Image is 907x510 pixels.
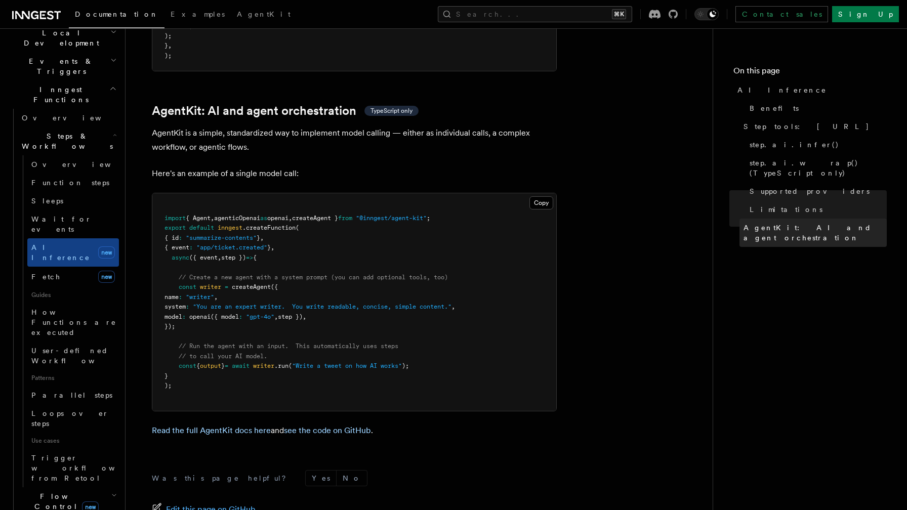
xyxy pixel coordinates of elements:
[271,283,278,290] span: ({
[225,362,228,369] span: =
[832,6,899,22] a: Sign Up
[164,42,168,49] span: }
[221,254,246,261] span: step })
[31,179,109,187] span: Function steps
[27,174,119,192] a: Function steps
[292,362,402,369] span: "Write a tweet on how AI works"
[746,154,887,182] a: step.ai.wrap() (TypeScript only)
[750,140,839,150] span: step.ai.infer()
[214,215,260,222] span: agenticOpenai
[200,283,221,290] span: writer
[31,273,61,281] span: Fetch
[288,215,292,222] span: ,
[98,246,115,259] span: new
[225,283,228,290] span: =
[31,160,136,168] span: Overview
[257,234,260,241] span: }
[8,56,110,76] span: Events & Triggers
[438,6,632,22] button: Search...⌘K
[168,42,172,49] span: ,
[164,215,186,222] span: import
[246,313,274,320] span: "gpt-4o"
[303,313,306,320] span: ,
[292,215,338,222] span: createAgent }
[164,32,172,39] span: );
[152,426,271,435] a: Read the full AgentKit docs here
[27,287,119,303] span: Guides
[164,244,189,251] span: { event
[179,274,448,281] span: // Create a new agent with a system prompt (you can add optional tools, too)
[338,215,352,222] span: from
[8,52,119,80] button: Events & Triggers
[98,271,115,283] span: new
[22,114,126,122] span: Overview
[211,313,239,320] span: ({ model
[171,10,225,18] span: Examples
[27,449,119,487] a: Trigger workflows from Retool
[370,107,413,115] span: TypeScript only
[260,234,264,241] span: ,
[152,126,557,154] p: AgentKit is a simple, standardized way to implement model calling — either as individual calls, a...
[735,6,828,22] a: Contact sales
[288,362,292,369] span: (
[164,293,179,301] span: name
[746,99,887,117] a: Benefits
[152,473,293,483] p: Was this page helpful?
[232,283,271,290] span: createAgent
[27,303,119,342] a: How Functions are executed
[31,197,63,205] span: Sleeps
[253,362,274,369] span: writer
[27,342,119,370] a: User-defined Workflows
[152,423,557,438] p: and .
[27,433,119,449] span: Use cases
[746,200,887,219] a: Limitations
[179,362,196,369] span: const
[179,353,267,360] span: // to call your AI model.
[744,121,870,132] span: Step tools: [URL]
[164,224,186,231] span: export
[193,303,451,310] span: "You are an expert writer. You write readable, concise, simple content."
[744,223,887,243] span: AgentKit: AI and agent orchestration
[196,362,200,369] span: {
[402,362,409,369] span: );
[31,243,90,262] span: AI Inference
[739,219,887,247] a: AgentKit: AI and agent orchestration
[231,3,297,27] a: AgentKit
[746,136,887,154] a: step.ai.infer()
[31,347,122,365] span: User-defined Workflows
[8,28,110,48] span: Local Development
[164,382,172,389] span: );
[164,323,175,330] span: });
[278,313,303,320] span: step })
[612,9,626,19] kbd: ⌘K
[189,224,214,231] span: default
[18,109,119,127] a: Overview
[179,234,182,241] span: :
[27,192,119,210] a: Sleeps
[152,104,419,118] a: AgentKit: AI and agent orchestrationTypeScript only
[164,372,168,379] span: }
[214,293,218,301] span: ,
[27,155,119,174] a: Overview
[274,362,288,369] span: .run
[232,362,250,369] span: await
[186,303,189,310] span: :
[75,10,158,18] span: Documentation
[18,155,119,487] div: Steps & Workflows
[182,313,186,320] span: :
[27,404,119,433] a: Loops over steps
[737,85,827,95] span: AI Inference
[750,204,822,215] span: Limitations
[179,293,182,301] span: :
[18,131,113,151] span: Steps & Workflows
[189,254,218,261] span: ({ event
[8,84,109,105] span: Inngest Functions
[746,182,887,200] a: Supported providers
[356,215,427,222] span: "@inngest/agent-kit"
[242,224,296,231] span: .createFunction
[733,81,887,99] a: AI Inference
[750,103,799,113] span: Benefits
[529,196,553,209] button: Copy
[271,244,274,251] span: ,
[189,244,193,251] span: :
